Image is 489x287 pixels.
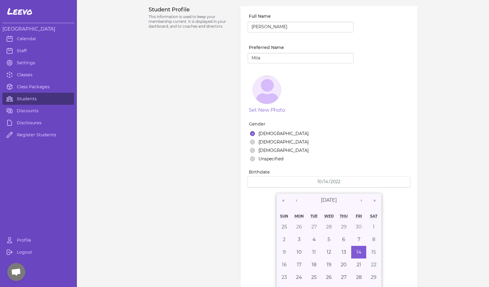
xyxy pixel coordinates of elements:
button: October 3, 2022 [292,233,307,246]
abbr: October 14, 2022 [356,249,361,255]
button: October 22, 2022 [366,258,381,271]
button: « [277,194,290,207]
h3: [GEOGRAPHIC_DATA] [2,26,74,33]
abbr: Saturday [370,214,377,218]
button: October 23, 2022 [277,271,292,284]
abbr: September 30, 2022 [356,224,362,230]
button: October 17, 2022 [292,258,307,271]
input: YYYY [330,179,341,185]
abbr: September 26, 2022 [296,224,302,230]
abbr: October 26, 2022 [326,274,332,280]
button: October 24, 2022 [292,271,307,284]
abbr: October 23, 2022 [282,274,287,280]
abbr: October 12, 2022 [327,249,331,255]
button: September 26, 2022 [292,221,307,233]
label: Full Name [249,13,354,19]
button: ‹ [290,194,303,207]
abbr: September 27, 2022 [311,224,317,230]
button: October 26, 2022 [321,271,337,284]
abbr: Wednesday [324,214,334,218]
a: Calendar [2,33,74,45]
label: [DEMOGRAPHIC_DATA] [258,139,309,145]
abbr: October 25, 2022 [311,274,317,280]
abbr: October 17, 2022 [297,262,301,267]
abbr: October 18, 2022 [312,262,316,267]
span: [DATE] [321,197,337,203]
a: Students [2,93,74,105]
a: Classes [2,69,74,81]
abbr: Monday [294,214,304,218]
button: [DATE] [303,194,355,207]
span: / [329,179,330,185]
abbr: October 19, 2022 [327,262,331,267]
button: October 12, 2022 [321,246,337,258]
abbr: October 6, 2022 [342,237,345,242]
button: October 6, 2022 [337,233,352,246]
abbr: October 21, 2022 [357,262,361,267]
abbr: Sunday [280,214,288,218]
button: › [355,194,368,207]
button: October 9, 2022 [277,246,292,258]
button: September 28, 2022 [321,221,337,233]
abbr: October 24, 2022 [296,274,302,280]
abbr: Tuesday [310,214,318,218]
abbr: October 28, 2022 [356,274,362,280]
abbr: September 28, 2022 [326,224,332,230]
a: Profile [2,234,74,246]
input: MM [317,179,322,185]
button: October 21, 2022 [351,258,366,271]
abbr: October 9, 2022 [283,249,286,255]
abbr: October 11, 2022 [312,249,316,255]
abbr: October 16, 2022 [282,262,287,267]
button: October 16, 2022 [277,258,292,271]
button: October 27, 2022 [337,271,352,284]
span: / [322,179,324,185]
button: October 10, 2022 [292,246,307,258]
abbr: October 29, 2022 [371,274,376,280]
button: October 14, 2022 [351,246,366,258]
button: October 2, 2022 [277,233,292,246]
button: Set New Photo [249,107,285,114]
button: October 4, 2022 [306,233,321,246]
button: October 1, 2022 [366,221,381,233]
abbr: Friday [356,214,362,218]
a: Settings [2,57,74,69]
label: Birthdate [249,169,410,175]
button: October 19, 2022 [321,258,337,271]
abbr: September 25, 2022 [282,224,287,230]
button: October 5, 2022 [321,233,337,246]
label: [DEMOGRAPHIC_DATA] [258,147,309,153]
a: Class Packages [2,81,74,93]
abbr: October 22, 2022 [371,262,376,267]
button: October 15, 2022 [366,246,381,258]
button: October 8, 2022 [366,233,381,246]
a: Disclosures [2,117,74,129]
label: Preferred Name [249,44,354,50]
button: October 18, 2022 [306,258,321,271]
abbr: October 4, 2022 [312,237,316,242]
button: October 11, 2022 [306,246,321,258]
abbr: October 27, 2022 [341,274,346,280]
h3: Student Profile [149,6,234,13]
abbr: October 10, 2022 [297,249,302,255]
label: Unspecified [258,156,283,162]
button: September 25, 2022 [277,221,292,233]
abbr: October 20, 2022 [341,262,347,267]
button: » [368,194,381,207]
abbr: October 3, 2022 [298,237,300,242]
span: Leevo [7,6,32,17]
abbr: October 15, 2022 [371,249,376,255]
button: September 30, 2022 [351,221,366,233]
abbr: Thursday [340,214,348,218]
a: Discounts [2,105,74,117]
input: DD [324,179,329,185]
button: October 28, 2022 [351,271,366,284]
input: Richard [248,53,354,64]
button: October 7, 2022 [351,233,366,246]
button: October 20, 2022 [337,258,352,271]
a: Staff [2,45,74,57]
p: This information is used to keep your membership current. It is displayed in your dashboard, and ... [149,14,234,29]
a: Register Students [2,129,74,141]
button: September 27, 2022 [306,221,321,233]
div: Open chat [7,263,25,281]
